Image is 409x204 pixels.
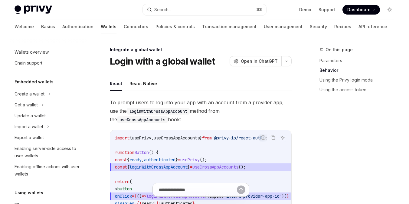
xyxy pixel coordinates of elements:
[319,75,399,85] a: Using the Privy login modal
[269,134,277,142] button: Copy the contents from the code block
[115,135,129,141] span: import
[110,56,215,67] h1: Login with a global wallet
[142,157,144,162] span: ,
[129,157,142,162] span: ready
[319,7,335,13] a: Support
[15,145,83,159] div: Enabling server-side access to user wallets
[132,135,151,141] span: usePrivy
[202,135,212,141] span: from
[319,85,399,95] a: Using the access token
[241,58,278,64] span: Open in ChatGPT
[212,135,265,141] span: '@privy-io/react-auth'
[117,116,168,123] code: useCrossAppAccounts
[129,76,157,91] button: React Native
[259,134,267,142] button: Report incorrect code
[41,19,55,34] a: Basics
[143,4,266,15] button: Search...⌘K
[15,101,38,109] div: Get a wallet
[154,6,171,13] div: Search...
[180,157,200,162] span: usePrivy
[347,7,371,13] span: Dashboard
[144,157,175,162] span: authenticated
[15,134,44,141] div: Export a wallet
[15,112,46,119] div: Update a wallet
[62,19,93,34] a: Authentication
[178,157,180,162] span: =
[256,7,263,12] span: ⌘ K
[129,135,132,141] span: {
[310,19,327,34] a: Security
[15,59,42,67] div: Chain support
[10,161,87,179] a: Enabling offline actions with user wallets
[299,7,311,13] a: Demo
[385,5,394,15] button: Toggle dark mode
[10,58,87,69] a: Chain support
[326,46,353,53] span: On this page
[15,19,34,34] a: Welcome
[319,56,399,65] a: Parameters
[101,19,116,34] a: Wallets
[110,98,292,124] span: To prompt users to log into your app with an account from a provider app, use the method from the...
[15,48,49,56] div: Wallets overview
[151,135,154,141] span: ,
[238,164,246,170] span: ();
[200,157,207,162] span: ();
[190,164,192,170] span: =
[15,90,44,98] div: Create a wallet
[319,65,399,75] a: Behavior
[115,164,127,170] span: const
[115,150,134,155] span: function
[129,164,188,170] span: loginWithCrossAppAccount
[149,150,159,155] span: () {
[15,163,83,178] div: Enabling offline actions with user wallets
[202,19,257,34] a: Transaction management
[192,164,238,170] span: useCrossAppAccounts
[127,164,129,170] span: {
[115,179,129,184] span: return
[230,56,281,66] button: Open in ChatGPT
[127,157,129,162] span: {
[15,78,54,85] h5: Embedded wallets
[127,108,190,115] code: loginWithCrossAppAccount
[334,19,351,34] a: Recipes
[188,164,190,170] span: }
[129,179,132,184] span: (
[279,134,286,142] button: Ask AI
[200,135,202,141] span: }
[10,132,87,143] a: Export a wallet
[237,186,245,194] button: Send message
[10,110,87,121] a: Update a wallet
[15,5,52,14] img: light logo
[154,135,200,141] span: useCrossAppAccounts
[124,19,148,34] a: Connectors
[15,189,43,196] h5: Using wallets
[134,150,149,155] span: Button
[155,19,195,34] a: Policies & controls
[342,5,380,15] a: Dashboard
[15,123,43,130] div: Import a wallet
[10,47,87,58] a: Wallets overview
[358,19,387,34] a: API reference
[10,143,87,161] a: Enabling server-side access to user wallets
[115,157,127,162] span: const
[110,47,292,53] div: Integrate a global wallet
[264,19,303,34] a: User management
[175,157,178,162] span: }
[110,76,122,91] button: React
